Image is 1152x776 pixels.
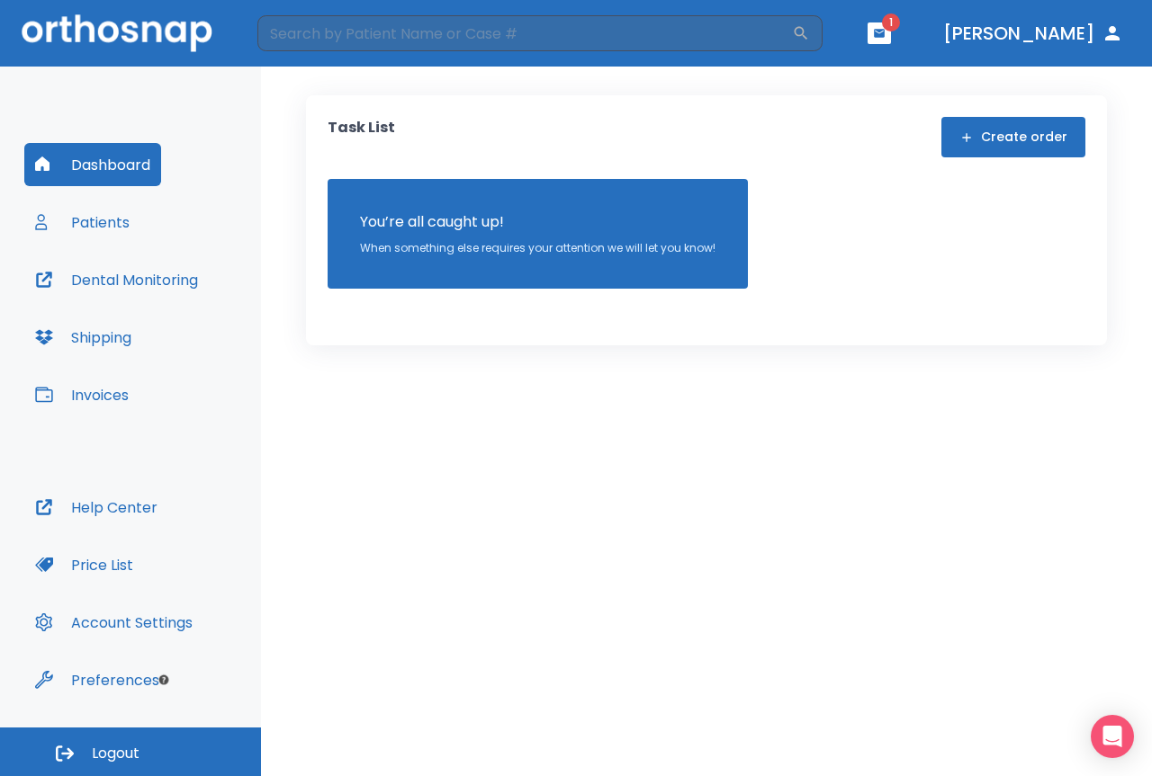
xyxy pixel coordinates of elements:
[360,211,715,233] p: You’re all caught up!
[882,13,900,31] span: 1
[22,14,212,51] img: Orthosnap
[24,143,161,186] button: Dashboard
[156,672,172,688] div: Tooltip anchor
[257,15,792,51] input: Search by Patient Name or Case #
[24,373,139,416] button: Invoices
[24,543,144,586] button: Price List
[24,316,142,359] button: Shipping
[941,117,1085,157] button: Create order
[936,17,1130,49] button: [PERSON_NAME]
[24,601,203,644] button: Account Settings
[92,744,139,763] span: Logout
[328,117,395,157] p: Task List
[24,258,209,301] button: Dental Monitoring
[1091,715,1134,758] div: Open Intercom Messenger
[360,240,715,256] p: When something else requires your attention we will let you know!
[24,201,140,244] button: Patients
[24,486,168,529] button: Help Center
[24,658,170,701] button: Preferences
